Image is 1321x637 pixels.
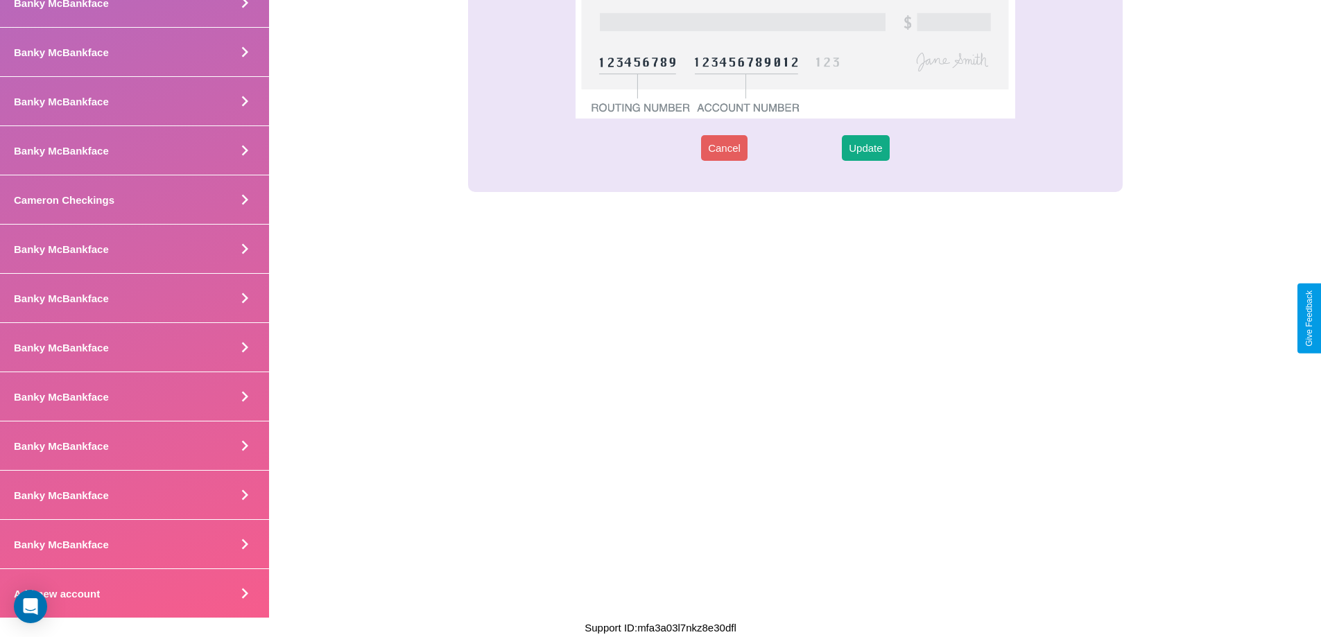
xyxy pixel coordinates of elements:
[14,145,109,157] h4: Banky McBankface
[585,618,736,637] p: Support ID: mfa3a03l7nkz8e30dfl
[14,96,109,107] h4: Banky McBankface
[14,489,109,501] h4: Banky McBankface
[1304,290,1314,347] div: Give Feedback
[14,391,109,403] h4: Banky McBankface
[842,135,889,161] button: Update
[14,588,100,600] h4: Add new account
[14,440,109,452] h4: Banky McBankface
[14,293,109,304] h4: Banky McBankface
[701,135,748,161] button: Cancel
[14,539,109,550] h4: Banky McBankface
[14,194,114,206] h4: Cameron Checkings
[14,590,47,623] div: Open Intercom Messenger
[14,46,109,58] h4: Banky McBankface
[14,342,109,354] h4: Banky McBankface
[14,243,109,255] h4: Banky McBankface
